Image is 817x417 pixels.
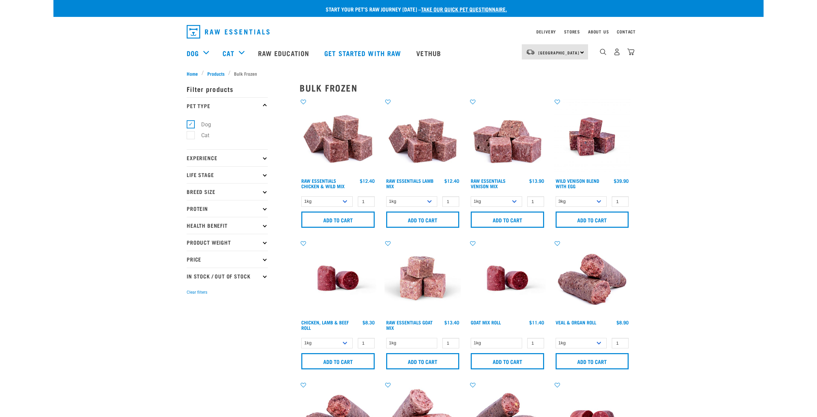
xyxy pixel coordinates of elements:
nav: dropdown navigation [181,22,636,41]
input: Add to cart [301,212,375,228]
input: Add to cart [386,212,460,228]
img: Goat M Ix 38448 [384,240,461,317]
input: 1 [612,196,629,207]
input: 1 [527,338,544,348]
input: 1 [358,196,375,207]
div: $39.90 [614,178,629,183]
p: Breed Size [187,183,268,200]
div: $13.40 [444,320,459,325]
input: 1 [442,338,459,348]
p: Filter products [187,80,268,97]
nav: breadcrumbs [187,70,630,77]
a: Wild Venison Blend with Egg [556,179,599,187]
div: $11.40 [529,320,544,325]
input: Add to cart [386,353,460,369]
a: Raw Education [251,40,318,67]
img: Venison Egg 1616 [554,98,631,175]
a: Get started with Raw [318,40,410,67]
a: Delivery [536,30,556,33]
img: Raw Essentials Chicken Lamb Beef Bulk Minced Raw Dog Food Roll Unwrapped [469,240,546,317]
p: Pet Type [187,97,268,114]
div: $13.90 [529,178,544,183]
input: Add to cart [301,353,375,369]
nav: dropdown navigation [53,40,764,67]
p: Product Weight [187,234,268,251]
button: Clear filters [187,289,207,295]
a: Raw Essentials Lamb Mix [386,179,434,187]
a: Cat [223,48,234,58]
div: $8.90 [616,320,629,325]
span: [GEOGRAPHIC_DATA] [538,51,579,54]
div: $12.40 [444,178,459,183]
a: Raw Essentials Goat Mix [386,321,433,329]
p: Health Benefit [187,217,268,234]
img: Pile Of Cubed Chicken Wild Meat Mix [300,98,376,175]
h2: Bulk Frozen [300,82,630,93]
a: Contact [617,30,636,33]
img: Raw Essentials Chicken Lamb Beef Bulk Minced Raw Dog Food Roll Unwrapped [300,240,376,317]
p: Life Stage [187,166,268,183]
img: 1113 RE Venison Mix 01 [469,98,546,175]
img: user.png [613,48,621,55]
input: 1 [527,196,544,207]
span: Home [187,70,198,77]
input: Add to cart [471,353,544,369]
a: Raw Essentials Chicken & Wild Mix [301,179,345,187]
a: Veal & Organ Roll [556,321,596,323]
div: $12.40 [360,178,375,183]
img: home-icon-1@2x.png [600,49,606,55]
a: take our quick pet questionnaire. [421,7,507,10]
a: About Us [588,30,609,33]
span: Products [207,70,225,77]
img: home-icon@2x.png [627,48,634,55]
label: Dog [190,120,214,129]
img: van-moving.png [526,49,535,55]
input: 1 [358,338,375,348]
a: Goat Mix Roll [471,321,501,323]
input: 1 [442,196,459,207]
p: Start your pet’s raw journey [DATE] – [59,5,769,13]
p: In Stock / Out Of Stock [187,268,268,285]
label: Cat [190,131,212,140]
div: $8.30 [363,320,375,325]
input: Add to cart [556,353,629,369]
a: Chicken, Lamb & Beef Roll [301,321,349,329]
a: Dog [187,48,199,58]
input: 1 [612,338,629,348]
p: Price [187,251,268,268]
input: Add to cart [471,212,544,228]
img: Veal Organ Mix Roll 01 [554,240,631,317]
a: Products [204,70,228,77]
p: Experience [187,149,268,166]
img: ?1041 RE Lamb Mix 01 [384,98,461,175]
img: Raw Essentials Logo [187,25,270,39]
a: Vethub [410,40,449,67]
input: Add to cart [556,212,629,228]
p: Protein [187,200,268,217]
a: Stores [564,30,580,33]
a: Home [187,70,202,77]
a: Raw Essentials Venison Mix [471,179,506,187]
